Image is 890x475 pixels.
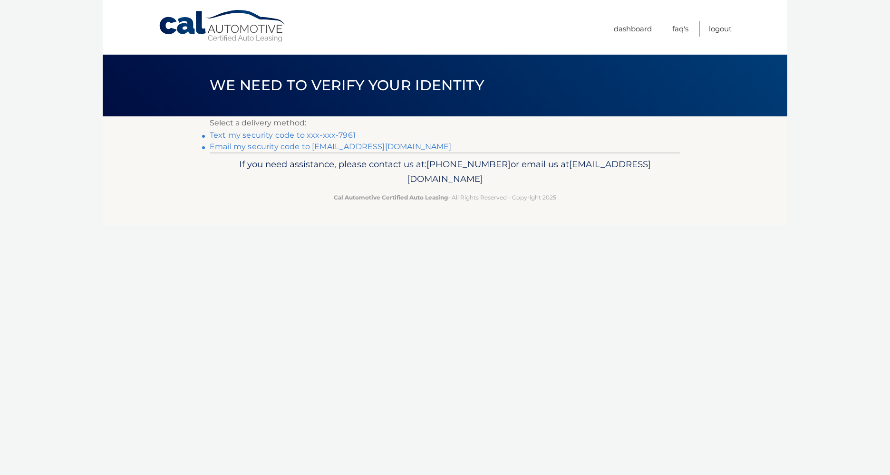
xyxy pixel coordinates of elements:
[334,194,448,201] strong: Cal Automotive Certified Auto Leasing
[210,76,484,94] span: We need to verify your identity
[216,157,674,187] p: If you need assistance, please contact us at: or email us at
[216,192,674,202] p: - All Rights Reserved - Copyright 2025
[614,21,652,37] a: Dashboard
[158,9,287,43] a: Cal Automotive
[709,21,732,37] a: Logout
[672,21,688,37] a: FAQ's
[210,131,356,140] a: Text my security code to xxx-xxx-7961
[210,116,680,130] p: Select a delivery method:
[210,142,452,151] a: Email my security code to [EMAIL_ADDRESS][DOMAIN_NAME]
[426,159,511,170] span: [PHONE_NUMBER]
